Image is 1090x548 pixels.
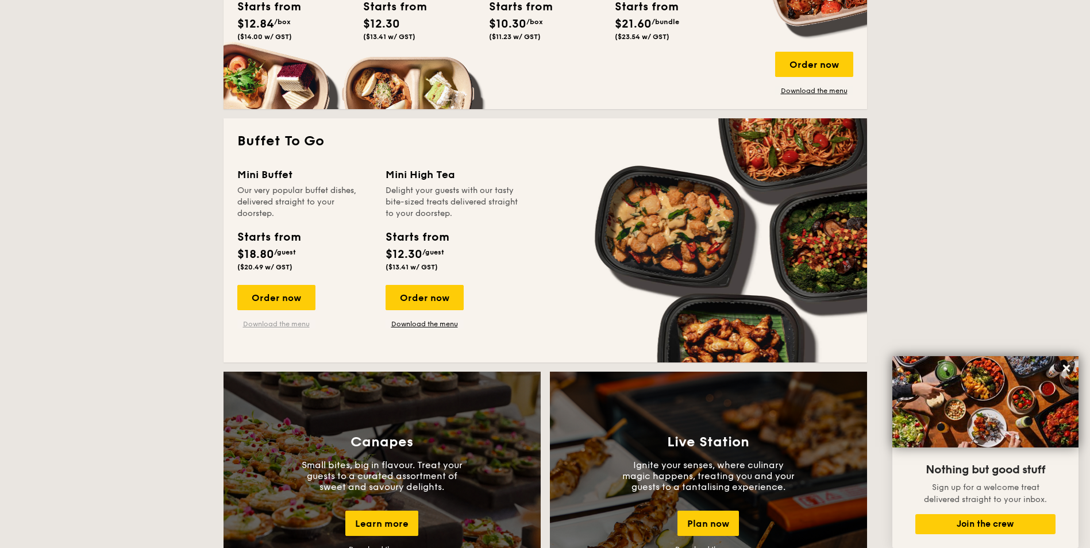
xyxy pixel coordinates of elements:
div: Mini Buffet [237,167,372,183]
span: $12.84 [237,17,274,31]
div: Starts from [386,229,448,246]
span: /guest [274,248,296,256]
h2: Buffet To Go [237,132,853,150]
p: Small bites, big in flavour. Treat your guests to a curated assortment of sweet and savoury delig... [296,460,468,492]
div: Delight your guests with our tasty bite-sized treats delivered straight to your doorstep. [386,185,520,219]
span: /box [274,18,291,26]
h3: Canapes [351,434,413,450]
span: ($23.54 w/ GST) [615,33,669,41]
h3: Live Station [667,434,749,450]
a: Download the menu [775,86,853,95]
span: ($13.41 w/ GST) [363,33,415,41]
div: Order now [237,285,315,310]
span: /box [526,18,543,26]
div: Starts from [237,229,300,246]
span: ($11.23 w/ GST) [489,33,541,41]
button: Join the crew [915,514,1056,534]
span: $12.30 [386,248,422,261]
span: /bundle [652,18,679,26]
button: Close [1057,359,1076,377]
span: Nothing but good stuff [926,463,1045,477]
div: Our very popular buffet dishes, delivered straight to your doorstep. [237,185,372,219]
div: Learn more [345,511,418,536]
div: Order now [386,285,464,310]
p: Ignite your senses, where culinary magic happens, treating you and your guests to a tantalising e... [622,460,795,492]
div: Plan now [677,511,739,536]
img: DSC07876-Edit02-Large.jpeg [892,356,1079,447]
span: $10.30 [489,17,526,31]
span: /guest [422,248,444,256]
span: $21.60 [615,17,652,31]
div: Order now [775,52,853,77]
span: ($13.41 w/ GST) [386,263,438,271]
span: ($14.00 w/ GST) [237,33,292,41]
span: $18.80 [237,248,274,261]
span: Sign up for a welcome treat delivered straight to your inbox. [924,483,1047,504]
span: ($20.49 w/ GST) [237,263,292,271]
span: $12.30 [363,17,400,31]
div: Mini High Tea [386,167,520,183]
a: Download the menu [237,319,315,329]
a: Download the menu [386,319,464,329]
